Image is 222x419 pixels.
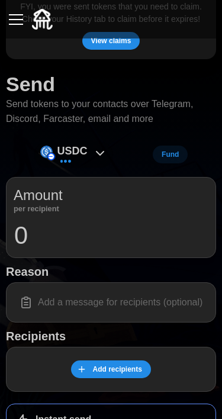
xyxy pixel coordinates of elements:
[91,33,131,49] span: View claims
[6,264,216,279] h1: Reason
[14,221,208,250] input: 0
[32,9,53,30] img: Quidli
[162,146,179,163] span: Fund
[40,146,53,158] img: USDC (on Base)
[92,361,141,378] span: Add recipients
[6,71,55,97] h1: Send
[6,328,216,344] h1: Recipients
[82,32,140,50] button: View claims
[57,143,88,160] p: USDC
[14,290,208,315] input: Add a message for recipients (optional)
[6,97,216,127] p: Send tokens to your contacts over Telegram, Discord, Farcaster, email and more
[14,206,63,212] p: per recipient
[71,360,151,378] button: Add recipients
[153,146,188,163] button: Fund
[14,185,63,206] p: Amount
